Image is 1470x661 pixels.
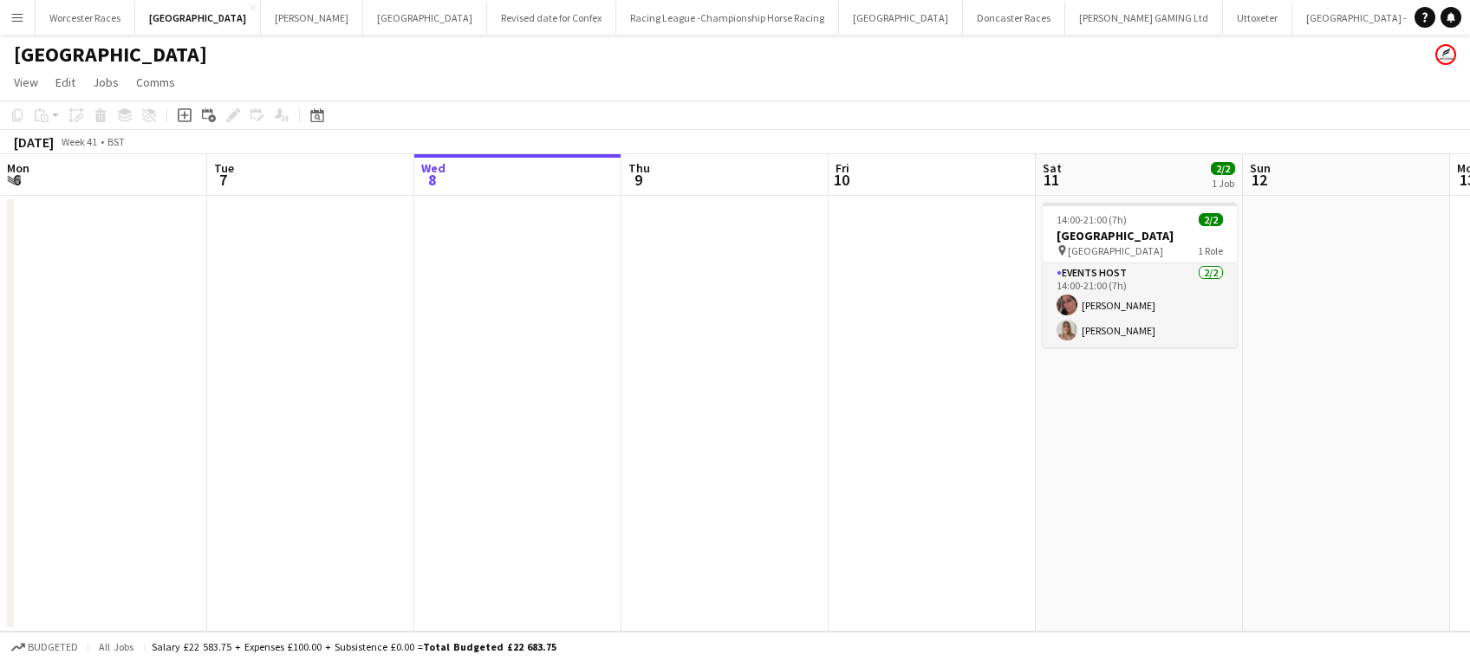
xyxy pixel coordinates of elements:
[14,133,54,151] div: [DATE]
[4,170,29,190] span: 6
[49,71,82,94] a: Edit
[628,160,650,176] span: Thu
[261,1,363,35] button: [PERSON_NAME]
[1043,263,1237,347] app-card-role: Events Host2/214:00-21:00 (7h)[PERSON_NAME][PERSON_NAME]
[1199,213,1223,226] span: 2/2
[211,170,234,190] span: 7
[36,1,135,35] button: Worcester Races
[14,42,207,68] h1: [GEOGRAPHIC_DATA]
[93,75,119,90] span: Jobs
[55,75,75,90] span: Edit
[1057,213,1127,226] span: 14:00-21:00 (7h)
[1435,44,1456,65] app-user-avatar: Jane Whittaker
[626,170,650,190] span: 9
[419,170,446,190] span: 8
[1247,170,1271,190] span: 12
[833,170,849,190] span: 10
[135,1,261,35] button: [GEOGRAPHIC_DATA]
[28,641,78,653] span: Budgeted
[107,135,125,148] div: BST
[95,640,137,653] span: All jobs
[214,160,234,176] span: Tue
[86,71,126,94] a: Jobs
[1065,1,1223,35] button: [PERSON_NAME] GAMING Ltd
[839,1,963,35] button: [GEOGRAPHIC_DATA]
[1040,170,1062,190] span: 11
[487,1,616,35] button: Revised date for Confex
[363,1,487,35] button: [GEOGRAPHIC_DATA]
[129,71,182,94] a: Comms
[1068,244,1163,257] span: [GEOGRAPHIC_DATA]
[7,160,29,176] span: Mon
[57,135,101,148] span: Week 41
[152,640,556,653] div: Salary £22 583.75 + Expenses £100.00 + Subsistence £0.00 =
[1043,160,1062,176] span: Sat
[421,160,446,176] span: Wed
[1043,203,1237,347] app-job-card: 14:00-21:00 (7h)2/2[GEOGRAPHIC_DATA] [GEOGRAPHIC_DATA]1 RoleEvents Host2/214:00-21:00 (7h)[PERSON...
[1212,177,1234,190] div: 1 Job
[7,71,45,94] a: View
[1211,162,1235,175] span: 2/2
[836,160,849,176] span: Fri
[1250,160,1271,176] span: Sun
[14,75,38,90] span: View
[1043,228,1237,243] h3: [GEOGRAPHIC_DATA]
[9,638,81,657] button: Budgeted
[616,1,839,35] button: Racing League -Championship Horse Racing
[1198,244,1223,257] span: 1 Role
[1223,1,1292,35] button: Uttoxeter
[136,75,175,90] span: Comms
[963,1,1065,35] button: Doncaster Races
[423,640,556,653] span: Total Budgeted £22 683.75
